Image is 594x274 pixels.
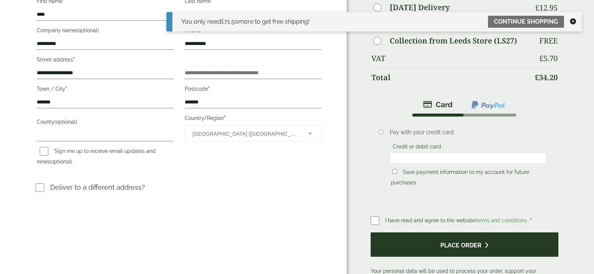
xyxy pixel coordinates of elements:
[539,36,558,45] p: Free
[49,159,72,165] span: (optional)
[73,57,75,63] abbr: required
[221,18,238,25] span: 71.50
[535,72,558,82] bdi: 34.20
[181,17,310,26] div: You only need more to get free shipping!
[390,144,444,152] label: Credit or debit card
[185,126,322,141] span: Country/Region
[221,18,224,25] span: £
[37,117,174,129] label: County
[392,155,545,162] iframe: Secure card payment input frame
[371,68,530,87] th: Total
[535,3,558,13] bdi: 12.95
[385,217,528,223] span: I have read and agree to the website
[535,72,539,82] span: £
[50,182,145,192] p: Deliver to a different address?
[535,3,539,13] span: £
[208,86,210,92] abbr: required
[40,147,48,156] input: Sign me up to receive email updates and news(optional)
[193,126,299,142] span: United Kingdom (UK)
[390,128,547,136] p: Pay with your credit card.
[76,27,99,33] span: (optional)
[37,54,174,67] label: Street address
[539,53,558,63] bdi: 5.70
[390,4,450,11] label: [DATE] Delivery
[185,113,322,126] label: Country/Region
[65,86,67,92] abbr: required
[475,217,527,223] a: terms and conditions
[371,232,558,257] button: Place order
[389,12,530,23] p: 2pm Cut off
[371,49,530,67] th: VAT
[423,100,453,109] img: stripe.png
[37,25,174,38] label: Company name
[185,84,322,96] label: Postcode
[391,169,529,188] label: Save payment information to my account for future purchases.
[539,53,543,63] span: £
[471,100,506,110] img: ppcp-gateway.png
[54,119,77,125] span: (optional)
[37,148,156,167] label: Sign me up to receive email updates and news
[37,84,174,96] label: Town / City
[488,16,564,28] a: Continue shopping
[390,37,517,45] label: Collection from Leeds Store (LS27)
[530,217,532,223] abbr: required
[224,115,226,121] abbr: required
